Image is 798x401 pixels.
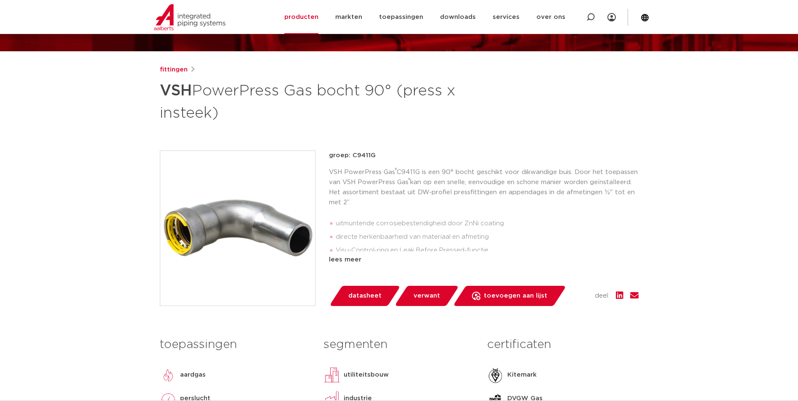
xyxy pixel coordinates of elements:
p: aardgas [180,370,206,380]
span: toevoegen aan lijst [484,289,547,303]
div: lees meer [329,255,639,265]
p: VSH PowerPress Gas C9411G is een 90° bocht geschikt voor dikwandige buis. Door het toepassen van ... [329,167,639,208]
img: aardgas [160,367,177,383]
a: fittingen [160,65,188,75]
img: Kitemark [487,367,504,383]
span: deel: [595,291,609,301]
sup: ® [408,178,410,182]
a: verwant [394,286,459,306]
li: Visu-Control-ring en Leak Before Pressed-functie [336,244,639,257]
h3: segmenten [323,336,475,353]
h3: certificaten [487,336,638,353]
p: Kitemark [507,370,537,380]
span: verwant [414,289,440,303]
h3: toepassingen [160,336,311,353]
a: datasheet [329,286,400,306]
img: utiliteitsbouw [323,367,340,383]
li: directe herkenbaarheid van materiaal en afmeting [336,230,639,244]
img: Product Image for VSH PowerPress Gas bocht 90° (press x insteek) [160,151,315,306]
sup: ® [395,168,397,172]
strong: VSH [160,83,192,98]
li: uitmuntende corrosiebestendigheid door ZnNi coating [336,217,639,230]
p: utiliteitsbouw [344,370,389,380]
p: groep: C9411G [329,150,639,161]
h1: PowerPress Gas bocht 90° (press x insteek) [160,78,476,124]
span: datasheet [348,289,382,303]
